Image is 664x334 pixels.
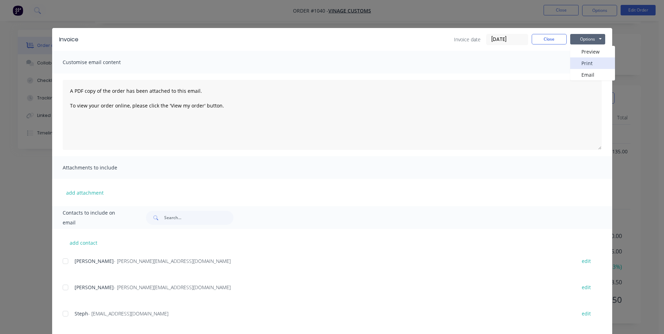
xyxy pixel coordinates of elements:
[570,46,615,57] button: Preview
[63,208,129,228] span: Contacts to include on email
[88,310,168,317] span: - [EMAIL_ADDRESS][DOMAIN_NAME]
[75,258,114,264] span: [PERSON_NAME]
[75,284,114,291] span: [PERSON_NAME]
[63,187,107,198] button: add attachment
[63,57,140,67] span: Customise email content
[570,69,615,81] button: Email
[59,35,78,44] div: Invoice
[454,36,481,43] span: Invoice date
[570,57,615,69] button: Print
[63,163,140,173] span: Attachments to include
[570,34,605,44] button: Options
[75,310,88,317] span: Steph
[578,309,595,318] button: edit
[114,258,231,264] span: - [PERSON_NAME][EMAIL_ADDRESS][DOMAIN_NAME]
[63,80,602,150] textarea: A PDF copy of the order has been attached to this email. To view your order online, please click ...
[578,283,595,292] button: edit
[532,34,567,44] button: Close
[578,256,595,266] button: edit
[164,211,233,225] input: Search...
[63,237,105,248] button: add contact
[114,284,231,291] span: - [PERSON_NAME][EMAIL_ADDRESS][DOMAIN_NAME]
